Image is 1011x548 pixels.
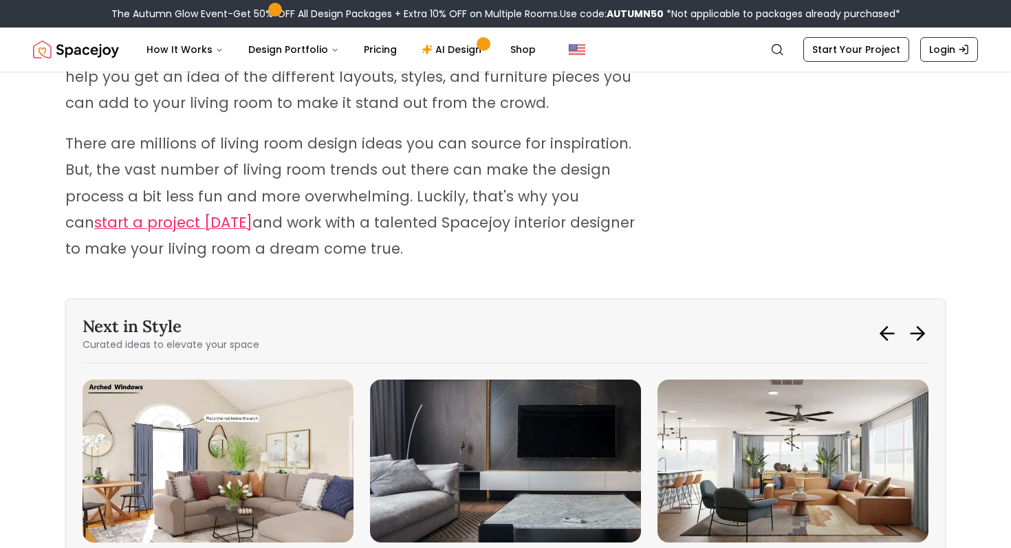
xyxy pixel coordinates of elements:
a: Shop [499,36,547,63]
span: Use code: [560,7,664,21]
p: Curated ideas to elevate your space [83,338,259,351]
a: Start Your Project [803,37,909,62]
a: start a project [DATE] [94,216,252,232]
span: There are millions of living room design ideas you can source for inspiration. But, the vast numb... [65,133,631,232]
img: Next in Style - Decorate a Small Living Room in Style: 10 Game-Changing Ideas [370,380,641,542]
a: Login [920,37,978,62]
b: AUTUMN50 [607,7,664,21]
a: Spacejoy [33,36,119,63]
img: Spacejoy Logo [33,36,119,63]
a: AI Design [411,36,497,63]
h3: Next in Style [83,316,259,338]
a: Pricing [353,36,408,63]
button: How It Works [135,36,235,63]
img: Next in Style - Design Challenge: How To Style Awkward Windows [83,380,354,542]
img: United States [569,41,585,58]
button: Design Portfolio [237,36,350,63]
div: The Autumn Glow Event-Get 50% OFF All Design Packages + Extra 10% OFF on Multiple Rooms. [111,7,900,21]
img: Next in Style - Design Your Living Room Like a Pro: 2025 Trends & Timeless Styling Tips [657,380,928,542]
span: start a project [DATE] [94,212,252,232]
span: *Not applicable to packages already purchased* [664,7,900,21]
span: and work with a talented Spacejoy interior designer to make your living room a dream come true. [65,212,635,259]
nav: Main [135,36,547,63]
nav: Global [33,28,978,72]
